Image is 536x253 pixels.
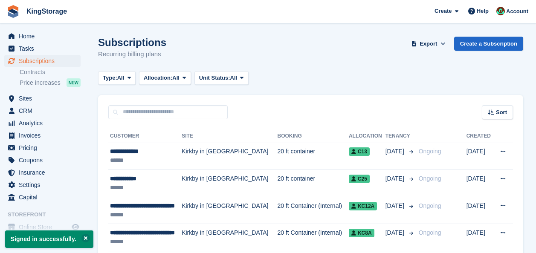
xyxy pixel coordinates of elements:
span: Capital [19,191,70,203]
button: Unit Status: All [194,71,249,85]
th: Booking [277,129,348,143]
a: menu [4,179,81,191]
td: [DATE] [466,224,493,251]
a: menu [4,221,81,233]
span: All [230,74,238,82]
a: menu [4,55,81,67]
a: menu [4,154,81,166]
td: Kirkby in [GEOGRAPHIC_DATA] [182,143,277,170]
th: Customer [108,129,182,143]
td: [DATE] [466,197,493,224]
p: Recurring billing plans [98,49,166,59]
span: Online Store [19,221,70,233]
span: Help [477,7,489,15]
h1: Subscriptions [98,37,166,48]
span: Coupons [19,154,70,166]
th: Tenancy [385,129,415,143]
button: Allocation: All [139,71,191,85]
td: Kirkby in [GEOGRAPHIC_DATA] [182,224,277,251]
span: Analytics [19,117,70,129]
td: Kirkby in [GEOGRAPHIC_DATA] [182,170,277,197]
th: Allocation [349,129,385,143]
a: Preview store [70,222,81,232]
a: KingStorage [23,4,70,18]
p: Signed in successfully. [5,230,93,248]
span: [DATE] [385,228,406,237]
a: menu [4,105,81,117]
span: C13 [349,147,370,156]
span: Ongoing [419,229,441,236]
div: NEW [67,78,81,87]
span: Tasks [19,43,70,55]
span: All [117,74,125,82]
span: C25 [349,175,370,183]
td: [DATE] [466,170,493,197]
a: menu [4,167,81,178]
span: Account [506,7,528,16]
td: 20 ft container [277,143,348,170]
a: menu [4,129,81,141]
td: 20 ft Container (Internal) [277,197,348,224]
a: menu [4,191,81,203]
span: All [172,74,180,82]
a: Price increases NEW [20,78,81,87]
img: stora-icon-8386f47178a22dfd0bd8f6a31ec36ba5ce8667c1dd55bd0f319d3a0aa187defe.svg [7,5,20,18]
span: Ongoing [419,202,441,209]
span: CRM [19,105,70,117]
span: Sort [496,108,507,117]
a: menu [4,142,81,154]
a: Contracts [20,68,81,76]
td: 20 ft container [277,170,348,197]
span: Ongoing [419,175,441,182]
span: Pricing [19,142,70,154]
a: menu [4,117,81,129]
a: menu [4,92,81,104]
span: Settings [19,179,70,191]
td: 20 ft Container (Internal) [277,224,348,251]
td: Kirkby in [GEOGRAPHIC_DATA] [182,197,277,224]
th: Created [466,129,493,143]
span: Ongoing [419,148,441,155]
span: [DATE] [385,201,406,210]
span: Insurance [19,167,70,178]
span: Sites [19,92,70,104]
span: [DATE] [385,147,406,156]
a: Create a Subscription [454,37,523,51]
button: Export [410,37,447,51]
td: [DATE] [466,143,493,170]
span: Create [435,7,452,15]
span: Home [19,30,70,42]
span: Allocation: [144,74,172,82]
span: Storefront [8,210,85,219]
span: Type: [103,74,117,82]
span: Subscriptions [19,55,70,67]
button: Type: All [98,71,136,85]
th: Site [182,129,277,143]
span: KC12A [349,202,377,210]
span: Unit Status: [199,74,230,82]
span: Invoices [19,129,70,141]
span: Export [420,40,437,48]
span: Price increases [20,79,61,87]
a: menu [4,30,81,42]
span: KC8A [349,229,374,237]
img: John King [496,7,505,15]
a: menu [4,43,81,55]
span: [DATE] [385,174,406,183]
